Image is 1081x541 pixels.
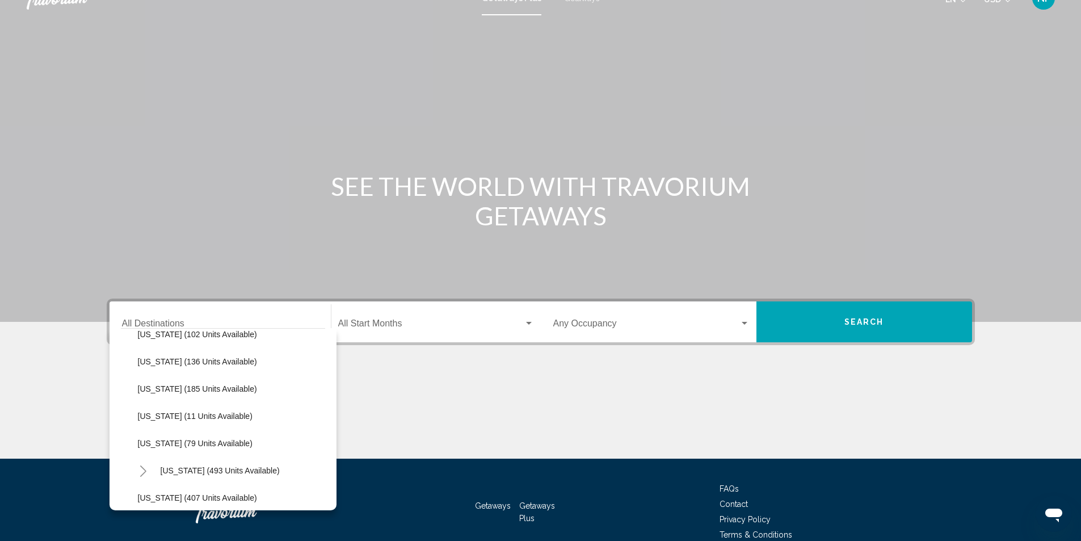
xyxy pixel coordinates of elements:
a: Contact [720,500,748,509]
span: [US_STATE] (79 units available) [138,439,253,448]
span: [US_STATE] (11 units available) [138,412,253,421]
a: Getaways Plus [519,501,555,523]
div: Search widget [110,301,972,342]
h1: SEE THE WORLD WITH TRAVORIUM GETAWAYS [328,171,754,230]
a: Getaways [475,501,511,510]
span: [US_STATE] (493 units available) [161,466,280,475]
button: [US_STATE] (11 units available) [132,403,258,429]
a: Terms & Conditions [720,530,792,539]
button: [US_STATE] (185 units available) [132,376,263,402]
a: Privacy Policy [720,515,771,524]
span: [US_STATE] (102 units available) [138,330,257,339]
a: Travorium [192,495,305,529]
button: Toggle Maine (493 units available) [132,459,155,482]
button: [US_STATE] (493 units available) [155,458,285,484]
a: FAQs [720,484,739,493]
span: [US_STATE] (407 units available) [138,493,257,502]
button: [US_STATE] (407 units available) [132,485,263,511]
span: [US_STATE] (185 units available) [138,384,257,393]
button: [US_STATE] (102 units available) [132,321,263,347]
iframe: Button to launch messaging window [1036,496,1072,532]
span: Search [844,318,884,327]
button: Search [756,301,972,342]
button: [US_STATE] (136 units available) [132,349,263,375]
button: [US_STATE] (79 units available) [132,430,258,456]
span: [US_STATE] (136 units available) [138,357,257,366]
